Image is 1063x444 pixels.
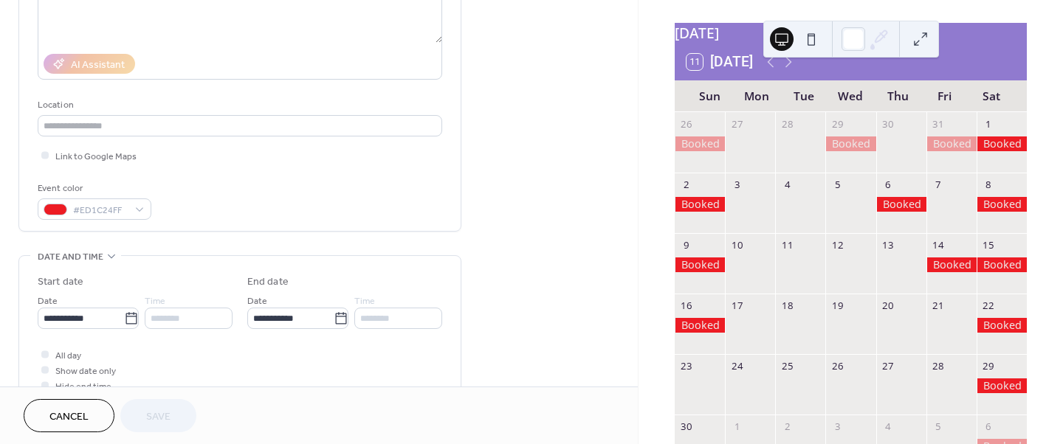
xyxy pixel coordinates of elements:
div: 8 [982,178,995,191]
div: 26 [680,117,693,131]
div: 1 [982,117,995,131]
div: Booked [977,197,1027,212]
div: 30 [680,420,693,434]
div: 17 [730,299,743,312]
div: 2 [680,178,693,191]
div: 11 [780,238,794,252]
div: 1 [730,420,743,434]
div: 13 [881,238,895,252]
div: 28 [932,360,945,373]
div: Booked [675,197,725,212]
div: 5 [831,178,844,191]
div: 12 [831,238,844,252]
div: 18 [780,299,794,312]
div: 31 [932,117,945,131]
div: 15 [982,238,995,252]
div: 4 [881,420,895,434]
div: 5 [932,420,945,434]
span: Cancel [49,409,89,425]
div: 3 [730,178,743,191]
div: End date [247,274,289,290]
div: 6 [982,420,995,434]
div: Location [38,97,439,113]
div: [DATE] [675,23,1027,44]
div: Booked [977,378,1027,393]
div: Booked [675,136,725,151]
div: 4 [780,178,794,191]
div: Booked [825,136,875,151]
span: Time [145,294,165,309]
div: 3 [831,420,844,434]
div: Event color [38,181,148,196]
div: Thu [874,80,921,112]
div: Fri [921,80,969,112]
div: 19 [831,299,844,312]
span: Date [247,294,267,309]
div: Tue [780,80,828,112]
div: Booked [977,318,1027,333]
span: #ED1C24FF [73,203,128,218]
div: 22 [982,299,995,312]
div: Sat [968,80,1015,112]
div: Mon [734,80,781,112]
div: 29 [982,360,995,373]
div: 14 [932,238,945,252]
div: Booked [926,136,977,151]
div: 2 [780,420,794,434]
div: 7 [932,178,945,191]
div: Booked [926,257,977,272]
span: Show date only [55,364,116,379]
div: 16 [680,299,693,312]
span: Date [38,294,58,309]
div: 27 [730,117,743,131]
span: All day [55,348,81,364]
span: Time [354,294,375,309]
span: Link to Google Maps [55,149,137,164]
div: Booked [977,136,1027,151]
div: Booked [977,257,1027,272]
span: Date and time [38,249,103,265]
button: Cancel [24,399,114,432]
div: 30 [881,117,895,131]
div: 23 [680,360,693,373]
div: Booked [675,318,725,333]
div: 24 [730,360,743,373]
div: 6 [881,178,895,191]
div: 26 [831,360,844,373]
div: Sun [687,80,734,112]
div: 20 [881,299,895,312]
div: 21 [932,299,945,312]
div: 10 [730,238,743,252]
div: Booked [876,197,926,212]
div: 9 [680,238,693,252]
button: 11[DATE] [681,50,758,74]
div: Booked [675,257,725,272]
div: 25 [780,360,794,373]
div: 27 [881,360,895,373]
div: Wed [828,80,875,112]
span: Hide end time [55,379,111,395]
div: Start date [38,274,83,290]
div: 29 [831,117,844,131]
div: 28 [780,117,794,131]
